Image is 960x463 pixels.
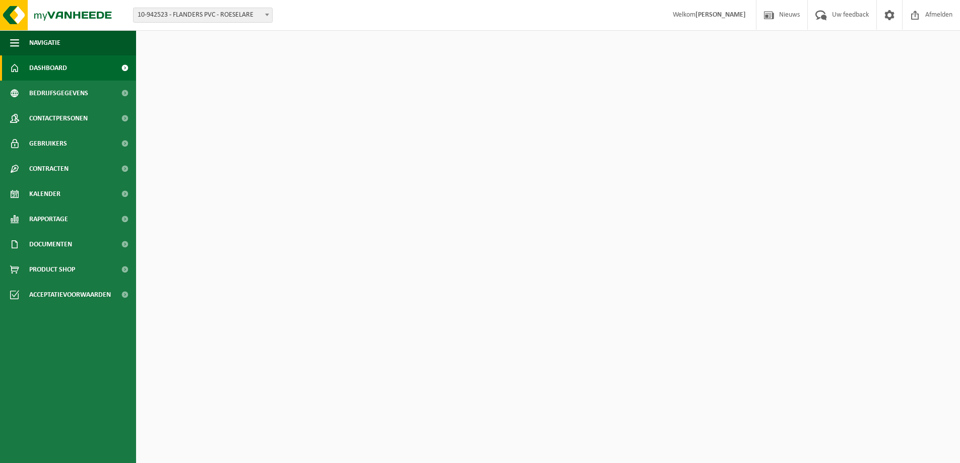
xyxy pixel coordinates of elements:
span: Gebruikers [29,131,67,156]
span: Documenten [29,232,72,257]
span: Bedrijfsgegevens [29,81,88,106]
span: Acceptatievoorwaarden [29,282,111,307]
span: Contracten [29,156,69,181]
span: Contactpersonen [29,106,88,131]
span: Dashboard [29,55,67,81]
span: Rapportage [29,207,68,232]
span: 10-942523 - FLANDERS PVC - ROESELARE [133,8,273,23]
strong: [PERSON_NAME] [695,11,746,19]
span: Kalender [29,181,60,207]
span: 10-942523 - FLANDERS PVC - ROESELARE [134,8,272,22]
span: Navigatie [29,30,60,55]
span: Product Shop [29,257,75,282]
